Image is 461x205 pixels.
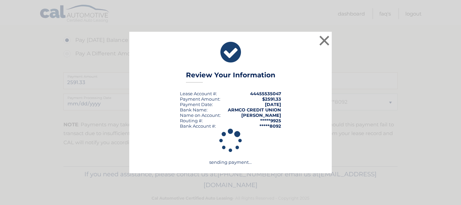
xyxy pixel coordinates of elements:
[180,102,212,107] span: Payment Date
[180,107,208,112] div: Bank Name:
[180,123,216,129] div: Bank Account #:
[241,112,281,118] strong: [PERSON_NAME]
[180,112,221,118] div: Name on Account:
[318,34,331,47] button: ×
[180,118,203,123] div: Routing #:
[265,102,281,107] span: [DATE]
[262,96,281,102] span: $2591.33
[250,91,281,96] strong: 44455535047
[180,91,217,96] div: Lease Account #:
[180,102,213,107] div: :
[180,96,220,102] div: Payment Amount:
[228,107,281,112] strong: ARMCO CREDIT UNION
[138,129,323,165] div: sending payment...
[186,71,275,83] h3: Review Your Information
